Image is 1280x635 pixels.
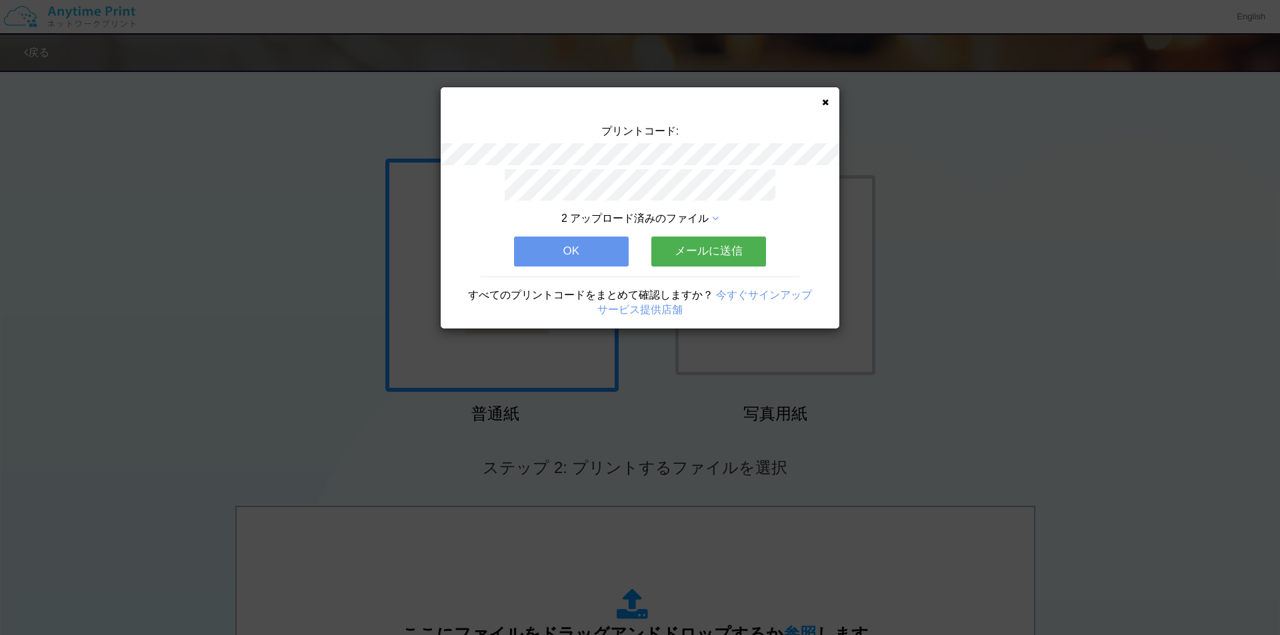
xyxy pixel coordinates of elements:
span: プリントコード: [601,125,679,137]
span: すべてのプリントコードをまとめて確認しますか？ [468,289,713,301]
span: 2 アップロード済みのファイル [561,213,709,224]
button: メールに送信 [651,237,766,266]
a: サービス提供店舗 [597,304,683,315]
button: OK [514,237,629,266]
a: 今すぐサインアップ [716,289,812,301]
